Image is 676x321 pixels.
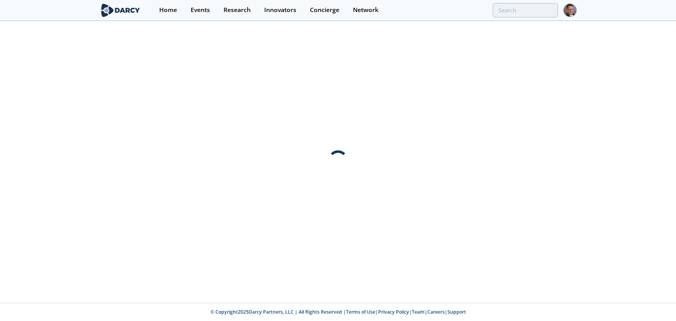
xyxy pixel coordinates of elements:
div: Home [159,7,177,13]
div: Network [353,7,378,13]
p: © Copyright 2025 Darcy Partners, LLC | All Rights Reserved | | | | | [52,309,625,316]
a: Terms of Use [346,309,375,315]
div: Events [191,7,210,13]
img: Profile [563,3,577,17]
img: logo-wide.svg [100,3,142,17]
div: Innovators [264,7,296,13]
div: Concierge [310,7,339,13]
a: Careers [427,309,445,315]
input: Advanced Search [493,3,558,17]
a: Team [412,309,425,315]
a: Privacy Policy [378,309,409,315]
div: Research [224,7,251,13]
a: Support [447,309,466,315]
